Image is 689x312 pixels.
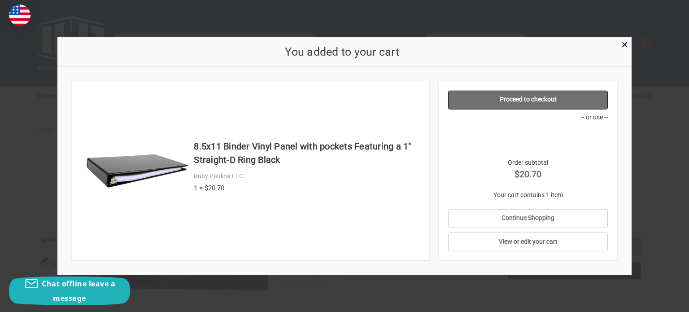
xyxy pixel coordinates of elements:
p: -- or use -- [448,112,608,122]
div: Order subtotal [448,158,608,180]
div: Ruby Paulina LLC. [194,171,420,181]
iframe: Google Customer Reviews [615,288,689,312]
button: Chat offline leave a message [9,277,130,305]
a: View or edit your cart [448,233,608,251]
strong: $20.70 [448,167,608,180]
p: Your cart contains 1 item [448,190,608,199]
a: Close [620,39,629,48]
img: 8.5x11 Binder Vinyl Panel with pockets Featuring a 1" Straight-D Ring Black [86,119,189,223]
span: Chat offline leave a message [42,279,115,303]
a: Proceed to checkout [448,90,608,109]
span: × [622,38,628,51]
a: Continue Shopping [448,209,608,228]
h2: You added to your cart [72,43,613,60]
h4: 8.5x11 Binder Vinyl Panel with pockets Featuring a 1" Straight-D Ring Black [194,140,420,167]
img: duty and tax information for United States [9,4,31,26]
div: 1 × $20.70 [194,183,420,193]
